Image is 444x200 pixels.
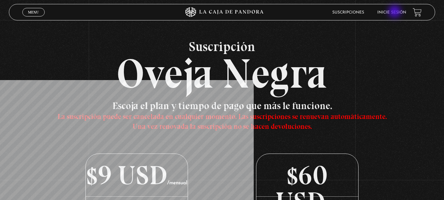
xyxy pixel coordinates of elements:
p: $9 USD [86,154,187,197]
a: View your shopping cart [413,8,422,17]
span: La suscripción puede ser cancelada en cualquier momento. Las suscripciones se renuevan automática... [58,112,387,131]
span: Suscripción [9,40,435,53]
h2: Oveja Negra [9,40,435,94]
a: Inicie sesión [377,11,406,14]
span: Menu [28,10,39,14]
p: $60 USD [256,154,358,197]
span: /mensual [167,181,187,186]
a: Suscripciones [332,11,364,14]
h3: Escoja el plan y tiempo de pago que más le funcione. [52,101,393,130]
span: Cerrar [26,16,41,20]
